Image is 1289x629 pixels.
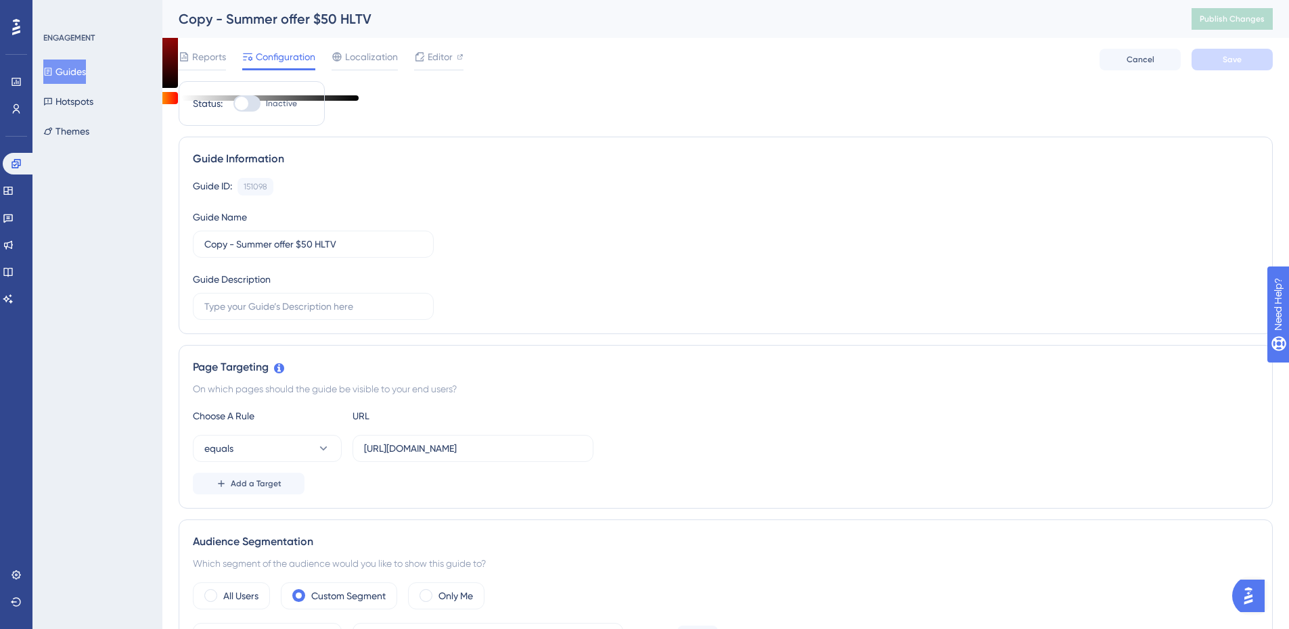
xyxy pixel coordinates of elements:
[256,49,315,65] span: Configuration
[231,478,281,489] span: Add a Target
[1192,49,1273,70] button: Save
[43,60,86,84] button: Guides
[1223,54,1242,65] span: Save
[193,271,271,287] div: Guide Description
[353,408,501,424] div: URL
[193,178,232,195] div: Guide ID:
[32,3,85,20] span: Need Help?
[1192,8,1273,30] button: Publish Changes
[1200,14,1265,24] span: Publish Changes
[244,181,267,192] div: 151098
[43,119,89,143] button: Themes
[193,95,223,112] div: Status:
[193,473,304,494] button: Add a Target
[1127,54,1154,65] span: Cancel
[179,9,1158,28] div: Copy - Summer offer $50 HLTV
[1100,49,1181,70] button: Cancel
[204,440,233,457] span: equals
[204,237,422,252] input: Type your Guide’s Name here
[43,89,93,114] button: Hotspots
[204,299,422,314] input: Type your Guide’s Description here
[193,209,247,225] div: Guide Name
[192,49,226,65] span: Reports
[43,32,95,43] div: ENGAGEMENT
[438,588,473,604] label: Only Me
[266,98,297,109] span: Inactive
[364,441,582,456] input: yourwebsite.com/path
[193,381,1259,397] div: On which pages should the guide be visible to your end users?
[193,435,342,462] button: equals
[1232,576,1273,616] iframe: UserGuiding AI Assistant Launcher
[193,151,1259,167] div: Guide Information
[193,534,1259,550] div: Audience Segmentation
[345,49,398,65] span: Localization
[193,359,1259,375] div: Page Targeting
[193,555,1259,572] div: Which segment of the audience would you like to show this guide to?
[428,49,453,65] span: Editor
[193,408,342,424] div: Choose A Rule
[311,588,386,604] label: Custom Segment
[223,588,258,604] label: All Users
